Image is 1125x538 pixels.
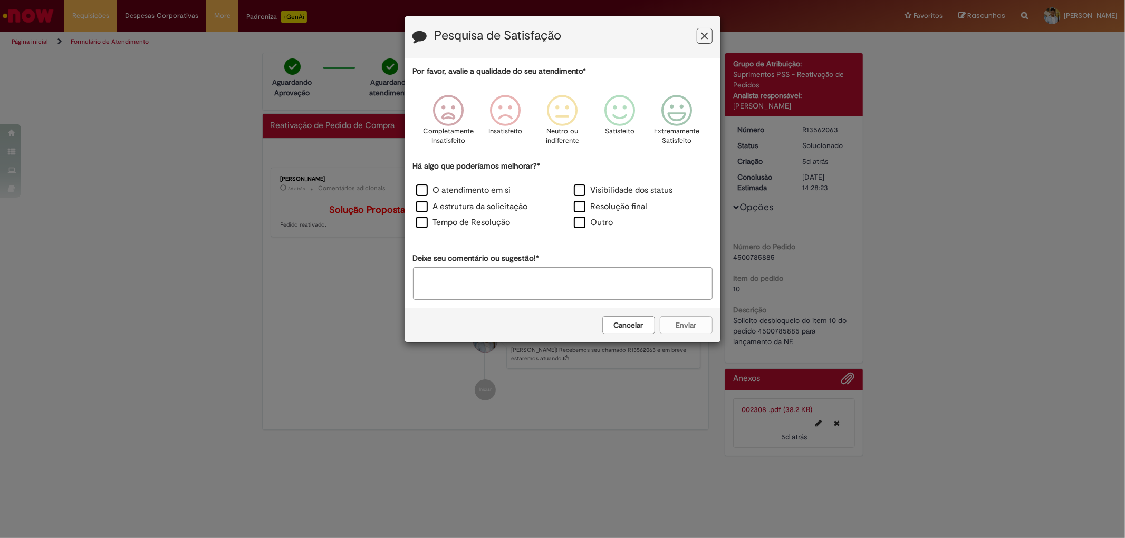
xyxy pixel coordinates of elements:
label: Resolução final [574,201,648,213]
p: Insatisfeito [488,126,522,136]
p: Completamente Insatisfeito [423,126,474,146]
label: Deixe seu comentário ou sugestão!* [413,253,540,264]
div: Há algo que poderíamos melhorar?* [413,161,713,232]
div: Extremamente Satisfeito [650,87,704,159]
label: Por favor, avalie a qualidade do seu atendimento* [413,66,586,77]
label: Visibilidade dos status [574,184,673,197]
div: Neutro ou indiferente [535,87,589,159]
div: Completamente Insatisfeito [421,87,475,159]
p: Neutro ou indiferente [543,126,581,146]
button: Cancelar [602,316,655,334]
p: Extremamente Satisfeito [654,126,699,146]
label: A estrutura da solicitação [416,201,528,213]
label: O atendimento em si [416,184,511,197]
label: Tempo de Resolução [416,217,511,229]
div: Satisfeito [593,87,647,159]
label: Outro [574,217,613,229]
p: Satisfeito [605,126,634,136]
label: Pesquisa de Satisfação [435,29,562,43]
div: Insatisfeito [478,87,532,159]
